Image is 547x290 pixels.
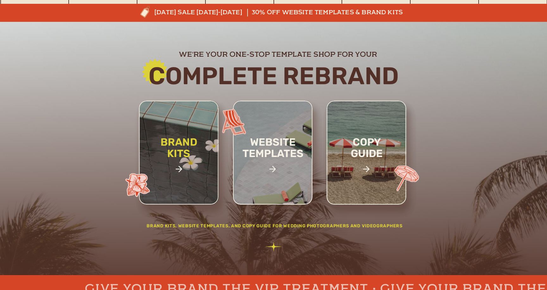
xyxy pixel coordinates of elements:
a: [DATE] sale [DATE]-[DATE] [154,9,263,16]
h2: Brand Kits, website templates, and Copy Guide for wedding photographers and videographers [133,223,417,232]
a: brand kits [152,136,205,180]
a: 30% off website templates & brand kits [252,9,409,16]
h2: we're your one-stop template shop for your [134,50,422,58]
a: website templates [231,136,314,173]
a: copy guide [337,136,396,180]
h2: Complete rebrand [103,63,445,89]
